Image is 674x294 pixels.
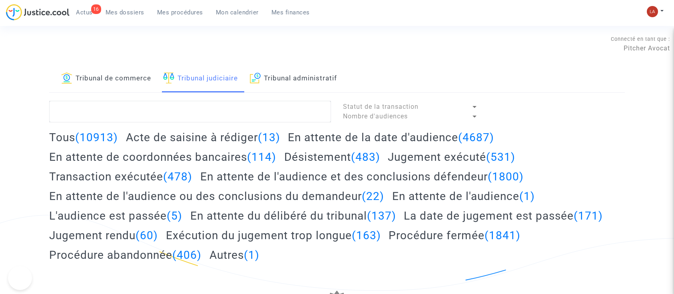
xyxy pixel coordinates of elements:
[49,170,192,184] h2: Transaction exécutée
[288,130,494,144] h2: En attente de la date d'audience
[519,190,535,203] span: (1)
[91,4,101,14] div: 16
[61,72,72,84] img: icon-banque.svg
[167,209,182,222] span: (5)
[486,150,515,164] span: (531)
[271,9,310,16] span: Mes finances
[389,228,520,242] h2: Procédure fermée
[216,9,259,16] span: Mon calendrier
[163,65,238,92] a: Tribunal judiciaire
[343,112,408,120] span: Nombre d'audiences
[343,103,419,110] span: Statut de la transaction
[49,150,276,164] h2: En attente de coordonnées bancaires
[351,150,380,164] span: (483)
[362,190,384,203] span: (22)
[284,150,380,164] h2: Désistement
[99,6,151,18] a: Mes dossiers
[388,150,515,164] h2: Jugement exécuté
[126,130,280,144] h2: Acte de saisine à rédiger
[190,209,396,223] h2: En attente du délibéré du tribunal
[163,72,174,84] img: icon-faciliter-sm.svg
[392,189,535,203] h2: En attente de l'audience
[250,72,261,84] img: icon-archive.svg
[258,131,280,144] span: (13)
[485,229,520,242] span: (1841)
[209,6,265,18] a: Mon calendrier
[250,65,337,92] a: Tribunal administratif
[106,9,144,16] span: Mes dossiers
[209,248,259,262] h2: Autres
[404,209,603,223] h2: La date de jugement est passée
[157,9,203,16] span: Mes procédures
[49,189,384,203] h2: En attente de l'audience ou des conclusions du demandeur
[352,229,381,242] span: (163)
[8,266,32,290] iframe: Help Scout Beacon - Open
[458,131,494,144] span: (4687)
[76,9,93,16] span: Actus
[75,131,118,144] span: (10913)
[49,228,158,242] h2: Jugement rendu
[367,209,396,222] span: (137)
[247,150,276,164] span: (114)
[647,6,658,17] img: 3f9b7d9779f7b0ffc2b90d026f0682a9
[244,248,259,262] span: (1)
[136,229,158,242] span: (60)
[151,6,209,18] a: Mes procédures
[172,248,201,262] span: (406)
[574,209,603,222] span: (171)
[6,4,70,20] img: jc-logo.svg
[265,6,316,18] a: Mes finances
[49,248,201,262] h2: Procédure abandonnée
[163,170,192,183] span: (478)
[61,65,151,92] a: Tribunal de commerce
[49,209,182,223] h2: L'audience est passée
[611,36,670,42] span: Connecté en tant que :
[166,228,381,242] h2: Exécution du jugement trop longue
[488,170,524,183] span: (1800)
[70,6,99,18] a: 16Actus
[49,130,118,144] h2: Tous
[200,170,524,184] h2: En attente de l'audience et des conclusions défendeur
